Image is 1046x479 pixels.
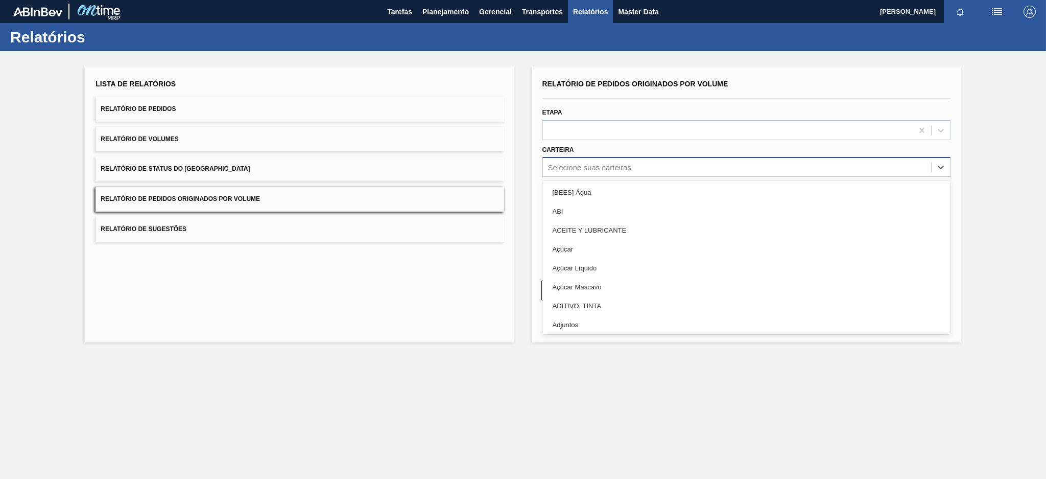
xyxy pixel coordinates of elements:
[991,6,1003,18] img: userActions
[1024,6,1036,18] img: Logout
[542,315,950,334] div: Adjuntos
[387,6,412,18] span: Tarefas
[542,202,950,221] div: ABI
[96,156,504,181] button: Relatório de Status do [GEOGRAPHIC_DATA]
[618,6,658,18] span: Master Data
[542,109,562,116] label: Etapa
[101,135,178,143] span: Relatório de Volumes
[101,195,260,202] span: Relatório de Pedidos Originados por Volume
[542,240,950,259] div: Açúcar
[101,105,176,112] span: Relatório de Pedidos
[542,183,950,202] div: [BEES] Água
[96,80,176,88] span: Lista de Relatórios
[944,5,977,19] button: Notificações
[101,225,186,233] span: Relatório de Sugestões
[541,280,742,301] button: Limpar
[542,296,950,315] div: ADITIVO, TINTA
[101,165,250,172] span: Relatório de Status do [GEOGRAPHIC_DATA]
[542,259,950,278] div: Açúcar Líquido
[479,6,512,18] span: Gerencial
[542,146,574,153] label: Carteira
[422,6,469,18] span: Planejamento
[542,278,950,296] div: Açúcar Mascavo
[96,187,504,212] button: Relatório de Pedidos Originados por Volume
[96,97,504,122] button: Relatório de Pedidos
[96,217,504,242] button: Relatório de Sugestões
[522,6,563,18] span: Transportes
[10,31,192,43] h1: Relatórios
[573,6,608,18] span: Relatórios
[548,163,631,172] div: Selecione suas carteiras
[96,127,504,152] button: Relatório de Volumes
[542,221,950,240] div: ACEITE Y LUBRICANTE
[13,7,62,16] img: TNhmsLtSVTkK8tSr43FrP2fwEKptu5GPRR3wAAAABJRU5ErkJggg==
[542,80,728,88] span: Relatório de Pedidos Originados por Volume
